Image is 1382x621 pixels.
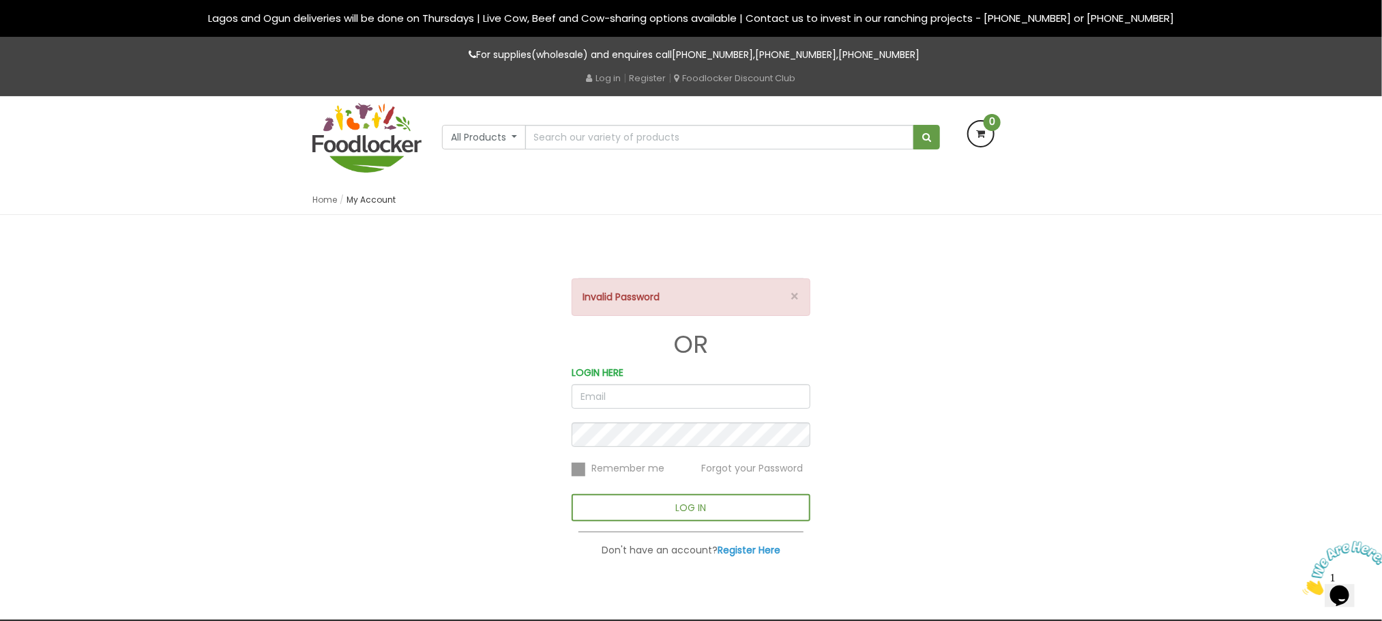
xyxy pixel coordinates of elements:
[591,462,664,476] span: Remember me
[525,125,914,149] input: Search our variety of products
[5,5,90,59] img: Chat attention grabber
[572,331,810,358] h1: OR
[587,72,621,85] a: Log in
[669,71,672,85] span: |
[839,48,920,61] a: [PHONE_NUMBER]
[312,194,337,205] a: Home
[675,72,796,85] a: Foodlocker Discount Club
[607,242,776,270] iframe: fb:login_button Facebook Social Plugin
[1297,536,1382,601] iframe: chat widget
[572,543,810,558] p: Don't have an account?
[790,289,799,304] button: ×
[572,384,810,409] input: Email
[312,47,1070,63] p: For supplies(wholesale) and enquires call , ,
[624,71,627,85] span: |
[312,103,422,173] img: FoodLocker
[572,365,623,381] label: LOGIN HERE
[718,543,780,557] a: Register Here
[442,125,526,149] button: All Products
[583,290,660,304] strong: Invalid Password
[701,462,803,476] span: Forgot your Password
[5,5,11,17] span: 1
[208,11,1174,25] span: Lagos and Ogun deliveries will be done on Thursdays | Live Cow, Beef and Cow-sharing options avai...
[756,48,837,61] a: [PHONE_NUMBER]
[630,72,666,85] a: Register
[673,48,754,61] a: [PHONE_NUMBER]
[701,461,803,475] a: Forgot your Password
[984,114,1001,131] span: 0
[572,494,810,521] button: LOG IN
